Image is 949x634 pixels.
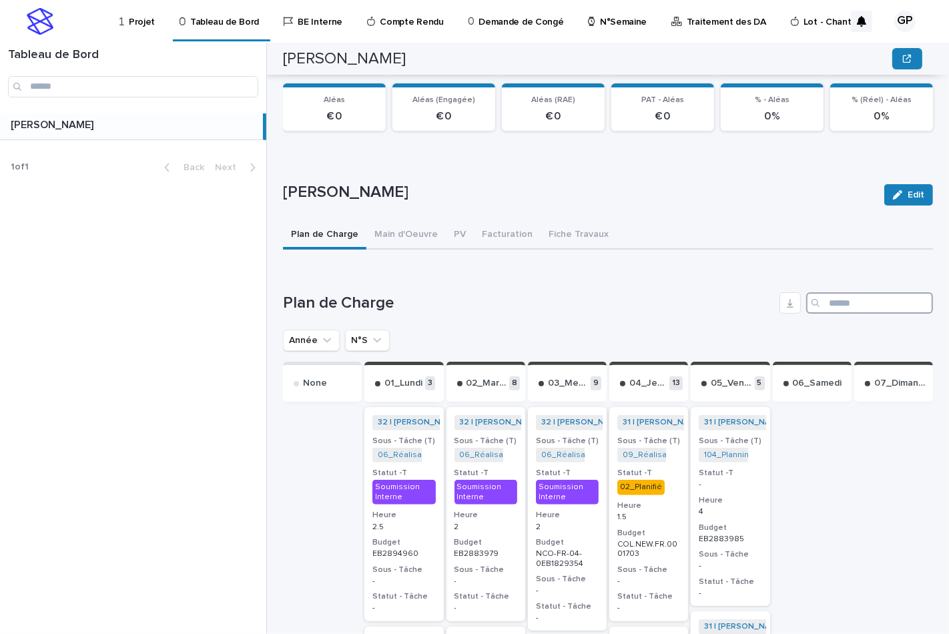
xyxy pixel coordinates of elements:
[425,376,435,390] p: 3
[617,528,680,539] h3: Budget
[372,603,435,613] p: -
[11,116,96,131] p: [PERSON_NAME]
[378,418,487,427] a: 32 | [PERSON_NAME] | 2025
[699,589,761,598] p: -
[412,96,475,104] span: Aléas (Engagée)
[699,507,761,517] p: 4
[838,110,925,123] p: 0 %
[536,537,599,548] h3: Budget
[874,378,928,389] p: 07_Dimanche
[536,586,599,595] p: -
[541,222,617,250] button: Fiche Travaux
[176,163,204,172] span: Back
[541,450,725,460] a: 06_Réalisation Trame APD_NCO-FR-04-1829354
[8,48,258,63] h1: Tableau de Bord
[617,436,680,446] h3: Sous - Tâche (T)
[454,468,517,479] h3: Statut -T
[711,378,751,389] p: 05_Vendredi
[699,577,761,587] h3: Statut - Tâche
[704,418,811,427] a: 31 | [PERSON_NAME] | 2025
[699,549,761,560] h3: Sous - Tâche
[454,480,517,505] div: Soumission Interne
[699,436,761,446] h3: Sous - Tâche (T)
[454,436,517,446] h3: Sous - Tâche (T)
[446,222,474,250] button: PV
[617,577,680,586] p: -
[446,407,525,621] a: 32 | [PERSON_NAME] | 2025 Sous - Tâche (T)06_Réalisation Trame APD_COM-FR-04-2883979 Statut -TSou...
[623,450,804,460] a: 09_Réalisation Chiffrage_COL.NEW.FR.0001703
[669,376,683,390] p: 13
[617,603,680,613] p: -
[629,378,667,389] p: 04_Jeudi
[531,96,575,104] span: Aléas (RAE)
[372,577,435,586] p: -
[617,480,665,495] div: 02_Planifié
[755,376,765,390] p: 5
[536,613,599,623] p: -
[372,468,435,479] h3: Statut -T
[283,49,406,69] h2: [PERSON_NAME]
[372,436,435,446] h3: Sous - Tâche (T)
[691,407,769,606] a: 31 | [PERSON_NAME] | 2025 Sous - Tâche (T)104_Planning Travaux_COM-FR-04-2883985 Statut -T-Heure4...
[460,418,569,427] a: 32 | [PERSON_NAME] | 2025
[729,110,816,123] p: 0 %
[793,378,842,389] p: 06_Samedi
[454,577,517,586] p: -
[536,549,599,569] p: NCO-FR-04-0EB1829354
[364,407,443,621] a: 32 | [PERSON_NAME] | 2025 Sous - Tâche (T)06_Réalisation Trame APD_COM-FR-04-2894960 Statut -TSou...
[372,480,435,505] div: Soumission Interne
[509,376,520,390] p: 8
[536,574,599,585] h3: Sous - Tâche
[699,523,761,533] h3: Budget
[617,591,680,602] h3: Statut - Tâche
[699,561,761,571] p: -
[704,450,872,460] a: 104_Planning Travaux_COM-FR-04-2883985
[283,330,340,351] button: Année
[372,523,435,532] p: 2.5
[366,222,446,250] button: Main d'Oeuvre
[641,96,684,104] span: PAT - Aléas
[619,110,706,123] p: € 0
[460,450,647,460] a: 06_Réalisation Trame APD_COM-FR-04-2883979
[454,510,517,521] h3: Heure
[541,418,650,427] a: 32 | [PERSON_NAME] | 2025
[283,222,366,250] button: Plan de Charge
[303,378,327,389] p: None
[536,601,599,612] h3: Statut - Tâche
[8,76,258,97] input: Search
[474,222,541,250] button: Facturation
[894,11,916,32] div: GP
[806,292,933,314] input: Search
[755,96,789,104] span: % - Aléas
[623,418,729,427] a: 31 | [PERSON_NAME] | 2025
[454,523,517,532] p: 2
[372,591,435,602] h3: Statut - Tâche
[372,565,435,575] h3: Sous - Tâche
[617,501,680,511] h3: Heure
[454,565,517,575] h3: Sous - Tâche
[699,480,761,489] p: -
[617,565,680,575] h3: Sous - Tâche
[699,495,761,506] h3: Heure
[283,183,874,202] p: [PERSON_NAME]
[210,162,266,174] button: Next
[324,96,345,104] span: Aléas
[454,537,517,548] h3: Budget
[609,407,688,621] a: 31 | [PERSON_NAME] | 2025 Sous - Tâche (T)09_Réalisation Chiffrage_COL.NEW.FR.0001703 Statut -T02...
[283,294,774,313] h1: Plan de Charge
[454,603,517,613] p: -
[378,450,567,460] a: 06_Réalisation Trame APD_COM-FR-04-2894960
[291,110,378,123] p: € 0
[454,591,517,602] h3: Statut - Tâche
[400,110,487,123] p: € 0
[345,330,390,351] button: N°S
[704,622,811,631] a: 31 | [PERSON_NAME] | 2025
[852,96,912,104] span: % (Réel) - Aléas
[699,535,761,544] p: EB2883985
[536,510,599,521] h3: Heure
